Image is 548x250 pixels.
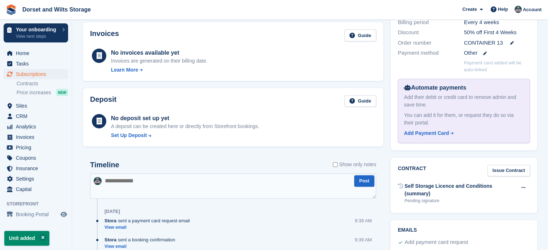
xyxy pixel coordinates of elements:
a: Set Up Deposit [111,132,259,139]
img: stora-icon-8386f47178a22dfd0bd8f6a31ec36ba5ce8667c1dd55bd0f319d3a0aa187defe.svg [6,4,17,15]
span: Price increases [17,89,51,96]
span: Settings [16,174,59,184]
span: Stora [104,217,116,224]
span: Storefront [6,200,72,208]
span: Subscriptions [16,69,59,79]
div: Payment method [398,49,464,57]
p: View next steps [16,33,59,40]
div: Add their debit or credit card to remove admin and save time. [404,94,524,109]
div: Add Payment Card [404,129,449,137]
p: Unit added [4,231,49,246]
input: Show only notes [333,161,338,168]
a: Learn More [111,66,208,74]
h2: Contract [398,165,426,177]
div: 9:39 AM [355,217,372,224]
div: Order number [398,39,464,47]
a: menu [4,59,68,69]
span: Tasks [16,59,59,69]
a: menu [4,69,68,79]
div: No deposit set up yet [111,114,259,123]
h2: Invoices [90,29,119,41]
a: Price increases NEW [17,88,68,96]
h2: Emails [398,227,530,233]
span: Insurance [16,163,59,173]
a: Issue Contract [487,165,530,177]
a: menu [4,111,68,121]
label: Show only notes [333,161,376,168]
a: menu [4,122,68,132]
span: Booking Portal [16,209,59,219]
div: Invoices are generated on their billing date. [111,57,208,65]
a: Guide [344,95,376,107]
div: Discount [398,28,464,37]
span: Analytics [16,122,59,132]
a: menu [4,142,68,153]
span: CRM [16,111,59,121]
div: Set Up Deposit [111,132,147,139]
span: Coupons [16,153,59,163]
a: Contracts [17,80,68,87]
span: Stora [104,236,116,243]
a: Add Payment Card [404,129,521,137]
div: Every 4 weeks [464,18,530,27]
div: You can add it for them, or request they do so via their portal. [404,112,524,127]
span: Pricing [16,142,59,153]
div: sent a booking confirmation [104,236,179,243]
span: CONTAINER 13 [464,39,503,47]
img: Steph Chick [94,177,102,185]
span: Invoices [16,132,59,142]
button: Post [354,175,374,187]
div: Automate payments [404,83,524,92]
span: Account [523,6,542,13]
span: Home [16,48,59,58]
span: Sites [16,101,59,111]
a: menu [4,132,68,142]
h2: Timeline [90,161,119,169]
div: sent a payment card request email [104,217,193,224]
span: Capital [16,184,59,194]
h2: Deposit [90,95,116,107]
div: NEW [56,89,68,96]
a: menu [4,174,68,184]
p: Your onboarding [16,27,59,32]
a: menu [4,153,68,163]
span: Help [498,6,508,13]
a: menu [4,48,68,58]
div: Pending signature [405,197,517,204]
div: Billing period [398,18,464,27]
div: 50% off First 4 Weeks [464,28,530,37]
a: Your onboarding View next steps [4,23,68,42]
a: Guide [344,29,376,41]
a: menu [4,163,68,173]
img: Steph Chick [514,6,522,13]
a: View email [104,224,193,231]
div: [DATE] [104,209,120,214]
span: Create [462,6,477,13]
a: View email [104,244,179,250]
p: Payment card added will be auto-linked [464,59,530,73]
a: menu [4,209,68,219]
a: menu [4,184,68,194]
div: No invoices available yet [111,49,208,57]
a: Preview store [59,210,68,219]
div: Learn More [111,66,138,74]
div: 9:39 AM [355,236,372,243]
p: A deposit can be created here or directly from Storefront bookings. [111,123,259,130]
div: Self Storage Licence and Conditions (summary) [405,182,517,197]
a: Dorset and Wilts Storage [19,4,94,15]
div: Add payment card request [405,238,468,247]
a: menu [4,101,68,111]
div: Other [464,49,530,57]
